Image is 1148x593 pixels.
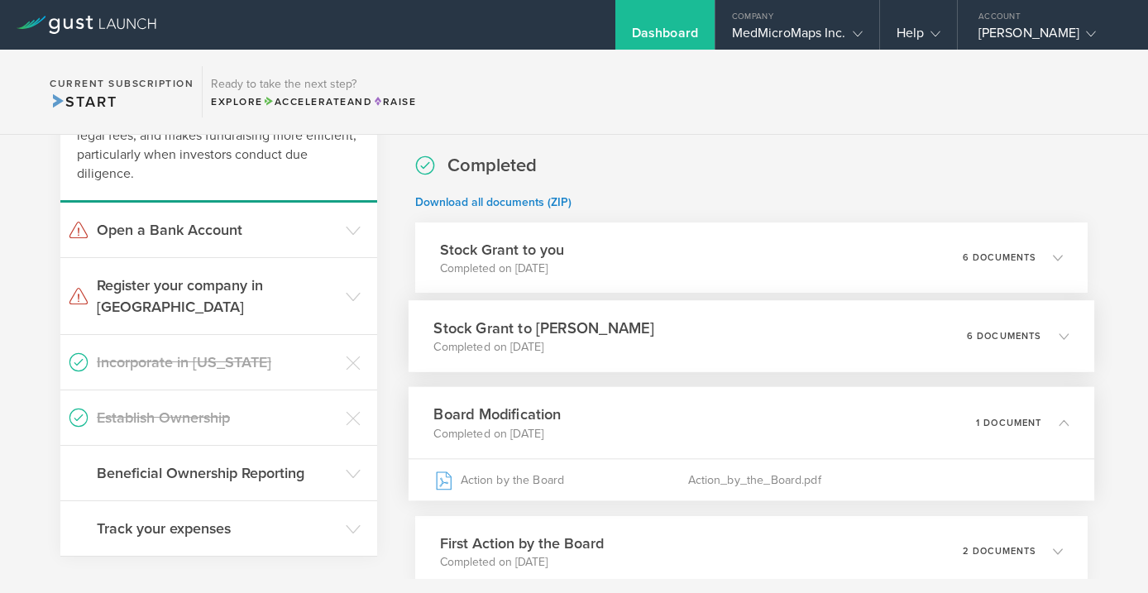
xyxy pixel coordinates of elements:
h3: Incorporate in [US_STATE] [97,351,337,373]
iframe: Chat Widget [1065,514,1148,593]
div: Dashboard [632,25,698,50]
p: Completed on [DATE] [440,554,604,571]
div: [PERSON_NAME] [978,25,1119,50]
h2: Current Subscription [50,79,194,88]
p: 2 documents [963,547,1036,556]
h3: Beneficial Ownership Reporting [97,462,337,484]
p: 6 documents [967,332,1042,341]
h3: Stock Grant to you [440,239,564,261]
div: Explore [211,94,416,109]
h3: Register your company in [GEOGRAPHIC_DATA] [97,275,337,318]
div: Help [897,25,940,50]
h3: Stock Grant to [PERSON_NAME] [434,317,654,339]
h3: Ready to take the next step? [211,79,416,90]
h3: Board Modification [434,404,562,426]
span: Start [50,93,117,111]
span: Accelerate [263,96,347,108]
div: Action_by_the_Board.pdf [688,459,1069,500]
h3: Establish Ownership [97,407,337,428]
div: Action by the Board [434,459,688,500]
div: MedMicroMaps Inc. [732,25,863,50]
p: 6 documents [963,253,1036,262]
p: 1 document [976,418,1042,427]
p: Completed on [DATE] [434,425,562,442]
p: Completed on [DATE] [440,261,564,277]
div: Ready to take the next step?ExploreAccelerateandRaise [202,66,424,117]
span: Raise [372,96,416,108]
h3: Track your expenses [97,518,337,539]
span: and [263,96,373,108]
h3: Open a Bank Account [97,219,337,241]
p: Completed on [DATE] [434,339,654,356]
div: Staying compliant saves you from hassle and legal fees, and makes fundraising more efficient, par... [60,91,377,203]
h2: Completed [447,154,537,178]
h3: First Action by the Board [440,533,604,554]
a: Download all documents (ZIP) [415,195,572,209]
